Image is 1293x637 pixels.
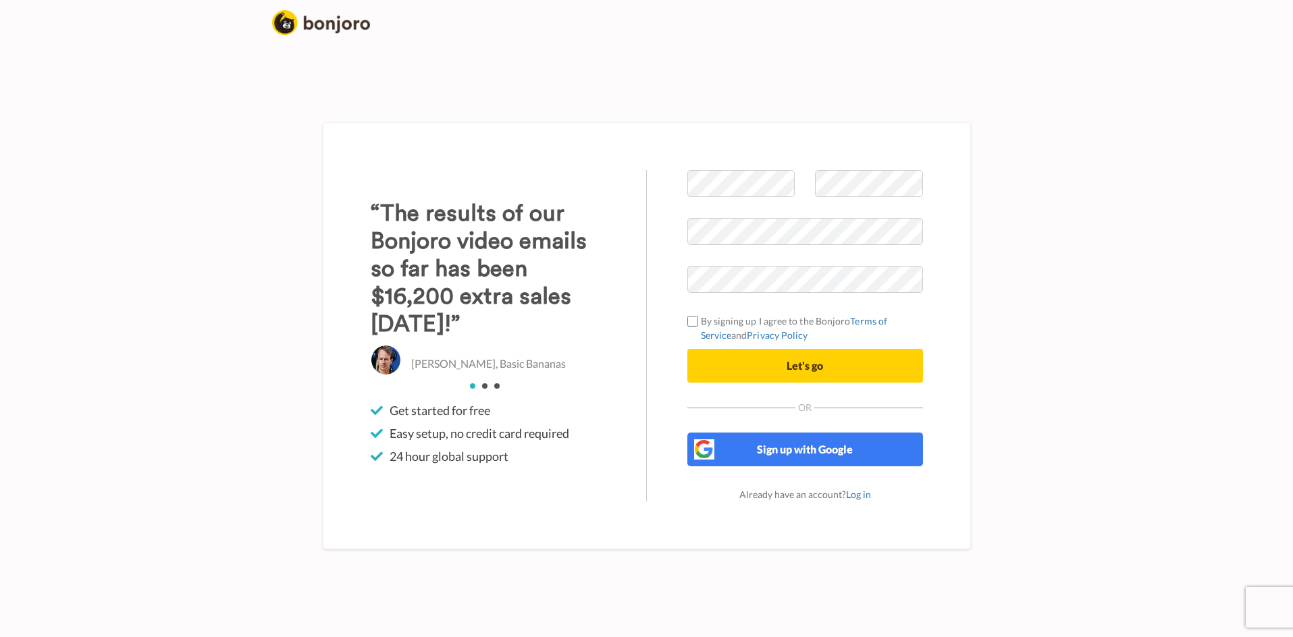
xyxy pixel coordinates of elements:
button: Sign up with Google [687,433,923,466]
img: logo_full.png [272,10,370,35]
img: Christo Hall, Basic Bananas [371,345,401,375]
h3: “The results of our Bonjoro video emails so far has been $16,200 extra sales [DATE]!” [371,200,606,338]
a: Terms of Service [701,315,888,341]
input: By signing up I agree to the BonjoroTerms of ServiceandPrivacy Policy [687,316,698,327]
span: Let's go [787,359,823,372]
label: By signing up I agree to the Bonjoro and [687,314,923,342]
a: Log in [846,489,871,500]
button: Let's go [687,349,923,383]
span: 24 hour global support [390,448,508,464]
span: Sign up with Google [757,443,853,455]
span: Easy setup, no credit card required [390,425,569,441]
span: Or [795,403,814,412]
span: Get started for free [390,402,490,418]
p: [PERSON_NAME], Basic Bananas [411,356,566,372]
a: Privacy Policy [747,329,808,341]
span: Already have an account? [739,489,871,500]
